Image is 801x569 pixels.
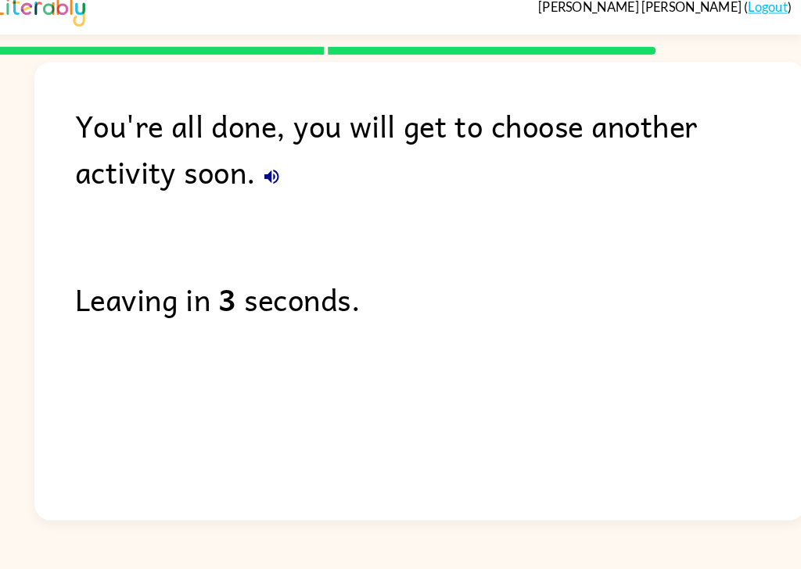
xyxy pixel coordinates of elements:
div: Leaving in seconds. [90,283,801,328]
div: ( ) [541,14,788,29]
span: [PERSON_NAME] [PERSON_NAME] [541,14,742,29]
a: Logout [745,14,784,29]
b: 3 [230,283,247,328]
img: Literably [13,6,100,41]
div: You're all done, you will get to choose another activity soon. [90,114,801,205]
